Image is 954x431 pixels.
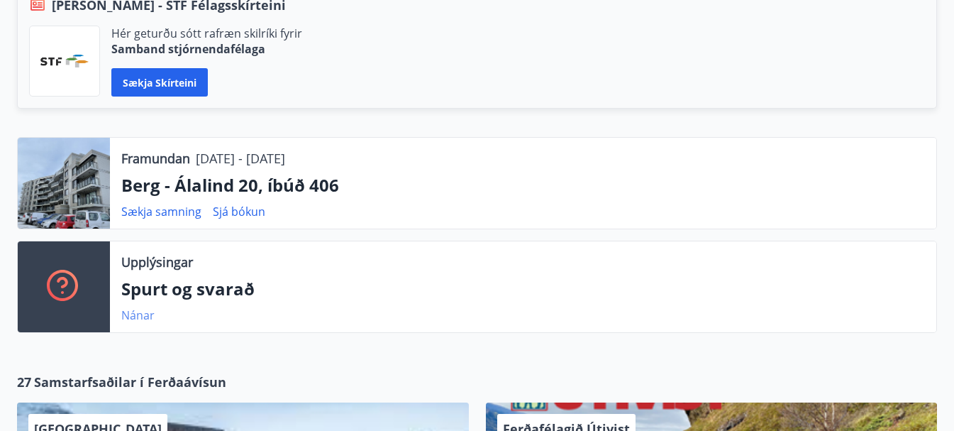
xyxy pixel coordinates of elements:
p: Samband stjórnendafélaga [111,41,302,57]
span: Samstarfsaðilar í Ferðaávísun [34,373,226,391]
p: [DATE] - [DATE] [196,149,285,168]
img: vjCaq2fThgY3EUYqSgpjEiBg6WP39ov69hlhuPVN.png [40,55,89,67]
p: Hér geturðu sótt rafræn skilríki fyrir [111,26,302,41]
p: Upplýsingar [121,253,193,271]
p: Berg - Álalind 20, íbúð 406 [121,173,925,197]
p: Spurt og svarað [121,277,925,301]
a: Sækja samning [121,204,201,219]
button: Sækja skírteini [111,68,208,97]
a: Sjá bókun [213,204,265,219]
a: Nánar [121,307,155,323]
span: 27 [17,373,31,391]
p: Framundan [121,149,190,168]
